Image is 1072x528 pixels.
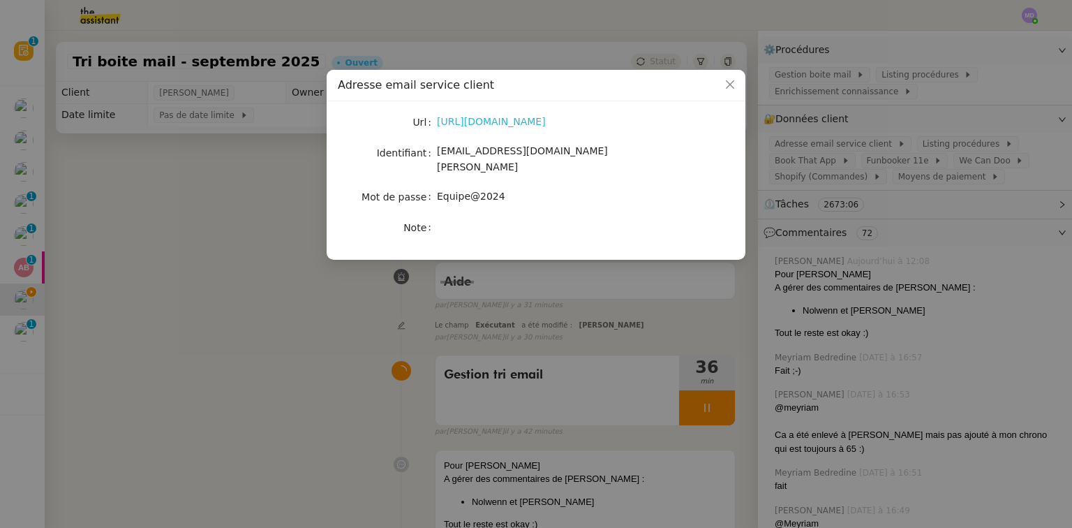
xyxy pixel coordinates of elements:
[338,78,494,91] span: Adresse email service client
[403,218,437,237] label: Note
[362,187,437,207] label: Mot de passe
[377,143,437,163] label: Identifiant
[437,116,546,127] a: [URL][DOMAIN_NAME]
[412,112,437,132] label: Url
[437,191,505,202] span: Equipe@2024
[437,145,608,173] span: [EMAIL_ADDRESS][DOMAIN_NAME][PERSON_NAME]
[715,70,745,101] button: Close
